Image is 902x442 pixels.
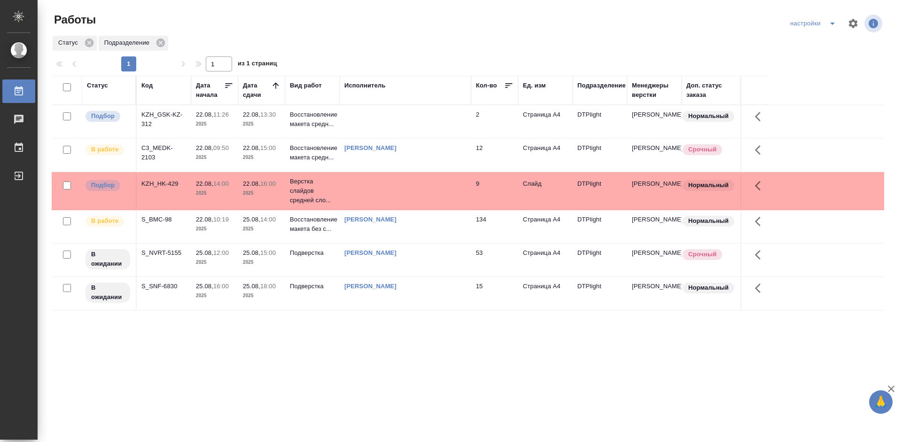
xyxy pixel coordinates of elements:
[196,283,213,290] p: 25.08,
[344,216,397,223] a: [PERSON_NAME]
[632,110,677,119] p: [PERSON_NAME]
[688,145,716,154] p: Срочный
[476,81,497,90] div: Кол-во
[99,36,168,51] div: Подразделение
[632,143,677,153] p: [PERSON_NAME]
[632,179,677,189] p: [PERSON_NAME]
[196,111,213,118] p: 22.08,
[243,144,260,151] p: 22.08,
[290,177,335,205] p: Верстка слайдов средней сло...
[91,283,124,302] p: В ожидании
[58,38,81,47] p: Статус
[243,216,260,223] p: 25.08,
[577,81,626,90] div: Подразделение
[260,111,276,118] p: 13:30
[85,110,131,123] div: Можно подбирать исполнителей
[53,36,97,51] div: Статус
[85,282,131,304] div: Исполнитель назначен, приступать к работе пока рано
[196,224,233,234] p: 2025
[85,179,131,192] div: Можно подбирать исполнителей
[523,81,546,90] div: Ед. изм
[52,12,96,27] span: Работы
[141,179,187,189] div: KZH_HK-429
[290,81,322,90] div: Вид работ
[344,249,397,256] a: [PERSON_NAME]
[573,105,627,138] td: DTPlight
[196,189,233,198] p: 2025
[688,283,729,292] p: Нормальный
[518,139,573,172] td: Страница А4
[85,248,131,270] div: Исполнитель назначен, приступать к работе пока рано
[87,81,108,90] div: Статус
[518,244,573,276] td: Страница А4
[749,277,772,300] button: Здесь прячутся важные кнопки
[243,153,280,162] p: 2025
[873,392,889,412] span: 🙏
[573,174,627,207] td: DTPlight
[141,282,187,291] div: S_SNF-6830
[141,81,153,90] div: Код
[196,249,213,256] p: 25.08,
[632,215,677,224] p: [PERSON_NAME]
[471,139,518,172] td: 12
[196,144,213,151] p: 22.08,
[260,216,276,223] p: 14:00
[243,81,271,100] div: Дата сдачи
[749,244,772,266] button: Здесь прячутся важные кнопки
[196,258,233,267] p: 2025
[260,180,276,187] p: 16:00
[688,111,729,121] p: Нормальный
[864,15,884,32] span: Посмотреть информацию
[85,143,131,156] div: Исполнитель выполняет работу
[243,119,280,129] p: 2025
[213,216,229,223] p: 10:19
[196,216,213,223] p: 22.08,
[632,282,677,291] p: [PERSON_NAME]
[196,81,224,100] div: Дата начала
[749,210,772,233] button: Здесь прячутся важные кнопки
[688,216,729,226] p: Нормальный
[290,110,335,129] p: Восстановление макета средн...
[260,283,276,290] p: 18:00
[632,248,677,258] p: [PERSON_NAME]
[749,174,772,197] button: Здесь прячутся важные кнопки
[141,143,187,162] div: C3_MEDK-2103
[243,189,280,198] p: 2025
[243,249,260,256] p: 25.08,
[91,181,115,190] p: Подбор
[213,180,229,187] p: 14:00
[243,224,280,234] p: 2025
[243,291,280,300] p: 2025
[290,248,335,258] p: Подверстка
[243,180,260,187] p: 22.08,
[238,58,277,71] span: из 1 страниц
[196,291,233,300] p: 2025
[85,215,131,228] div: Исполнитель выполняет работу
[632,81,677,100] div: Менеджеры верстки
[686,81,736,100] div: Доп. статус заказа
[91,216,118,226] p: В работе
[573,210,627,243] td: DTPlight
[290,143,335,162] p: Восстановление макета средн...
[260,144,276,151] p: 15:00
[344,283,397,290] a: [PERSON_NAME]
[243,258,280,267] p: 2025
[141,215,187,224] div: S_BMC-98
[518,105,573,138] td: Страница А4
[344,144,397,151] a: [PERSON_NAME]
[141,248,187,258] div: S_NVRT-5155
[104,38,153,47] p: Подразделение
[196,119,233,129] p: 2025
[788,16,842,31] div: split button
[260,249,276,256] p: 15:00
[573,244,627,276] td: DTPlight
[518,210,573,243] td: Страница А4
[749,105,772,128] button: Здесь прячутся важные кнопки
[573,277,627,310] td: DTPlight
[749,139,772,161] button: Здесь прячутся важные кнопки
[471,105,518,138] td: 2
[213,144,229,151] p: 09:50
[243,111,260,118] p: 22.08,
[688,250,716,259] p: Срочный
[471,244,518,276] td: 53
